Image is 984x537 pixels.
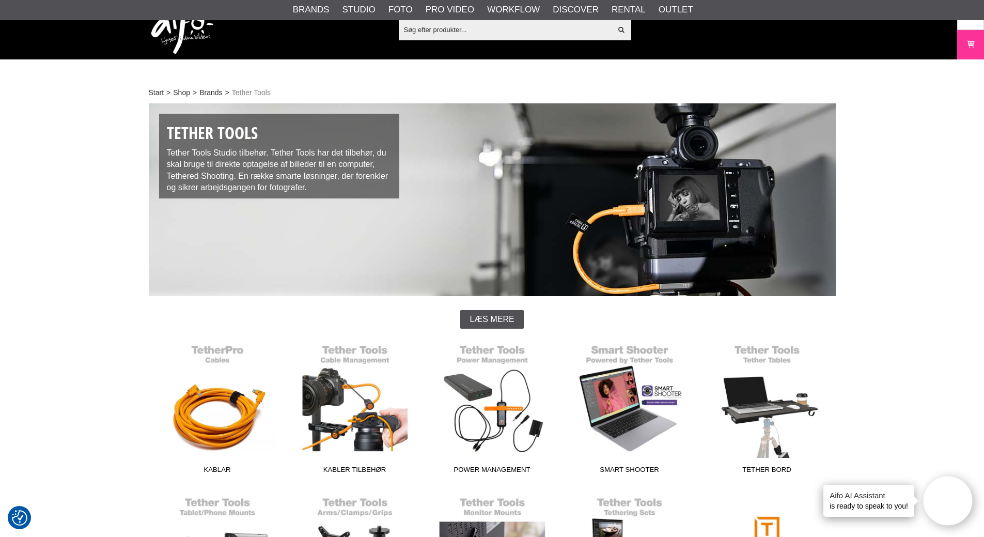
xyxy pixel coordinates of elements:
a: Studio [342,3,376,17]
h4: Aifo AI Assistant [830,490,908,501]
span: Tether Tools [232,87,271,98]
span: > [225,87,229,98]
span: > [166,87,170,98]
a: Pro Video [426,3,474,17]
a: Outlet [659,3,693,17]
a: Power Management [424,339,561,479]
div: Tether Tools Studio tilbehør. Tether Tools har det tilbehør, du skal bruge til direkte optagelse ... [159,114,400,198]
span: Tether Bord [698,465,836,479]
img: logo.png [151,8,213,54]
span: > [193,87,197,98]
span: Power Management [424,465,561,479]
img: Revisit consent button [12,510,27,526]
button: Samtykkepræferencer [12,509,27,527]
a: Start [149,87,164,98]
a: Brands [199,87,222,98]
div: is ready to speak to you! [823,485,914,517]
img: Tether Tools Studio tilbehør [149,103,836,296]
a: Discover [553,3,599,17]
a: Smart Shooter [561,339,698,479]
a: Tether Bord [698,339,836,479]
a: Rental [612,3,646,17]
span: Kabler Tilbehør [286,465,424,479]
a: Kablar [149,339,286,479]
a: Kabler Tilbehør [286,339,424,479]
input: Søg efter produkter... [399,22,612,37]
a: Foto [388,3,413,17]
a: Workflow [487,3,540,17]
a: Shop [173,87,190,98]
span: Smart Shooter [561,465,698,479]
span: Kablar [149,465,286,479]
a: Brands [293,3,330,17]
span: Læs mere [470,315,514,324]
h1: Tether Tools [167,121,392,145]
